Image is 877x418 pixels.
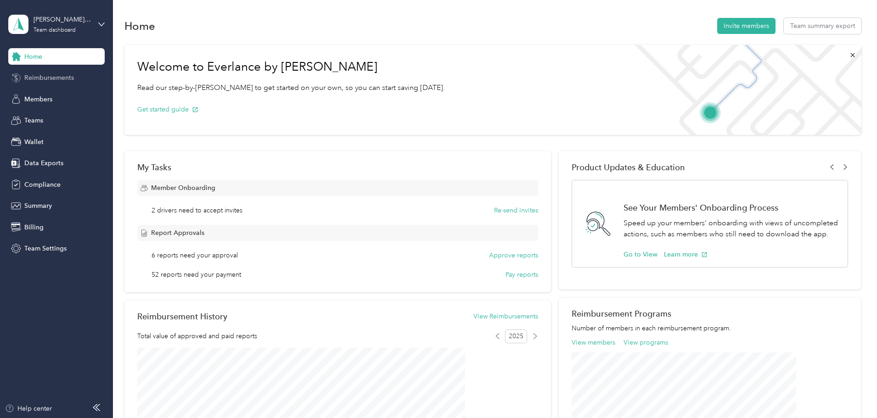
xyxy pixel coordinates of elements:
[473,312,538,321] button: View Reimbursements
[24,223,44,232] span: Billing
[506,270,538,279] button: Pay reports
[34,28,76,33] div: Team dashboard
[572,338,615,347] button: View members
[151,183,215,193] span: Member Onboarding
[24,244,67,253] span: Team Settings
[624,338,668,347] button: View programs
[137,331,257,341] span: Total value of approved and paid reports
[489,251,538,260] button: Approve reports
[494,206,538,215] button: Re-send invites
[24,180,61,189] span: Compliance
[624,203,838,212] h1: See Your Members' Onboarding Process
[717,18,776,34] button: Invite members
[34,15,91,24] div: [PERSON_NAME] Bros
[137,312,227,321] h2: Reimbursement History
[24,116,43,125] span: Teams
[152,251,238,260] span: 6 reports need your approval
[152,206,242,215] span: 2 drivers need to accept invites
[24,158,63,168] span: Data Exports
[137,162,538,172] div: My Tasks
[137,60,445,74] h1: Welcome to Everlance by [PERSON_NAME]
[137,82,445,94] p: Read our step-by-[PERSON_NAME] to get started on your own, so you can start saving [DATE].
[24,52,42,61] span: Home
[505,329,527,343] span: 2025
[784,18,861,34] button: Team summary export
[24,137,44,147] span: Wallet
[24,73,74,83] span: Reimbursements
[151,228,204,238] span: Report Approvals
[152,270,241,279] span: 52 reports need your payment
[572,309,848,318] h2: Reimbursement Programs
[572,162,685,172] span: Product Updates & Education
[625,45,861,135] img: Welcome to everlance
[5,404,52,413] button: Help center
[624,250,658,259] button: Go to View
[826,367,877,418] iframe: Everlance-gr Chat Button Frame
[24,201,52,211] span: Summary
[624,217,838,240] p: Speed up your members' onboarding with views of uncompleted actions, such as members who still ne...
[572,323,848,333] p: Number of members in each reimbursement program.
[137,105,198,114] button: Get started guide
[24,95,52,104] span: Members
[664,250,708,259] button: Learn more
[124,21,155,31] h1: Home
